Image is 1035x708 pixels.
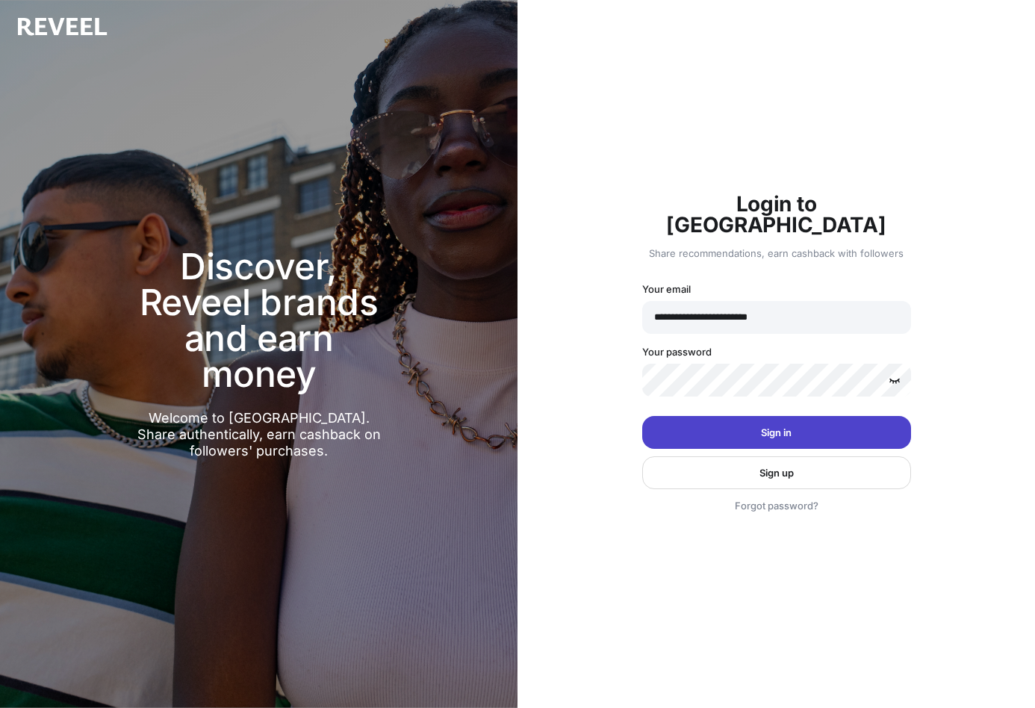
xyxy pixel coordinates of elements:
p: Sign in [761,426,792,438]
p: Sign up [759,467,794,479]
p: Welcome to [GEOGRAPHIC_DATA]. Share authentically, earn cashback on followers' purchases. [129,410,388,460]
a: Sign up [642,456,911,489]
p: Share recommendations, earn cashback with followers [642,247,911,259]
h3: Login to [GEOGRAPHIC_DATA] [642,193,911,235]
button: Sign in [642,416,911,449]
p: Your password [642,346,911,358]
p: Your email [642,283,911,295]
p: Forgot password? [732,497,821,515]
h3: Discover, Reveel brands and earn money [129,249,388,392]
